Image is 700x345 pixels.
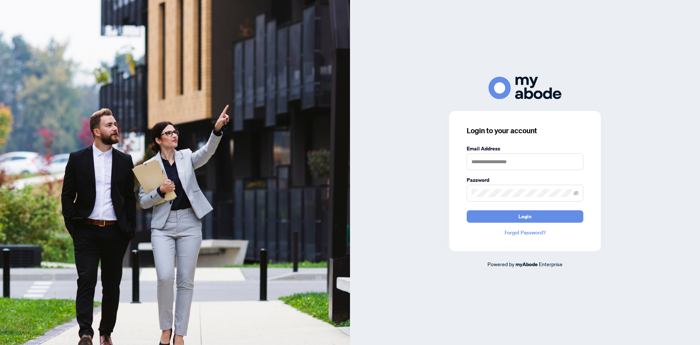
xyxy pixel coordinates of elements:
a: myAbode [516,260,538,268]
img: ma-logo [489,77,561,99]
label: Password [467,176,583,184]
h3: Login to your account [467,126,583,136]
span: Powered by [487,261,514,267]
span: eye-invisible [573,191,579,196]
span: Enterprise [539,261,563,267]
label: Email Address [467,145,583,153]
button: Login [467,210,583,223]
a: Forgot Password? [467,229,583,237]
span: Login [518,211,532,222]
